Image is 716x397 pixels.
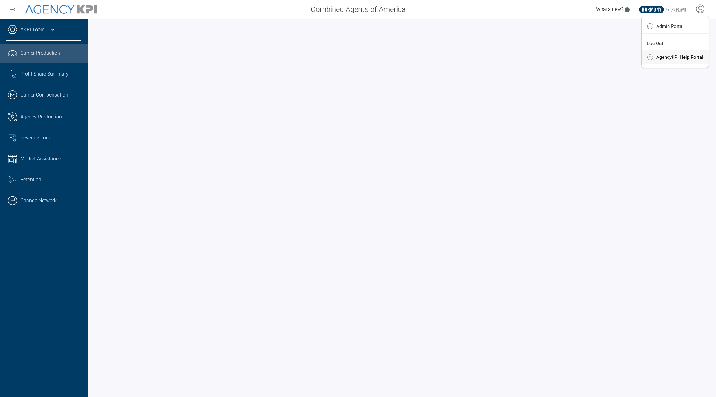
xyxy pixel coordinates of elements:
a: AKPI Tools [20,26,44,33]
span: AgencyKPI Help Portal [656,55,703,60]
span: Admin Portal [656,24,683,29]
div: Retention [20,176,81,183]
span: Carrier Production [20,49,60,57]
span: What's new? [596,6,623,12]
span: Log Out [647,41,663,46]
span: Market Assistance [20,155,61,163]
span: Revenue Tuner [20,134,53,142]
img: AgencyKPI [25,5,97,14]
span: Carrier Compensation [20,91,68,99]
span: Combined Agents of America [311,4,406,15]
span: Profit Share Summary [20,70,68,78]
span: Agency Production [20,113,62,121]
